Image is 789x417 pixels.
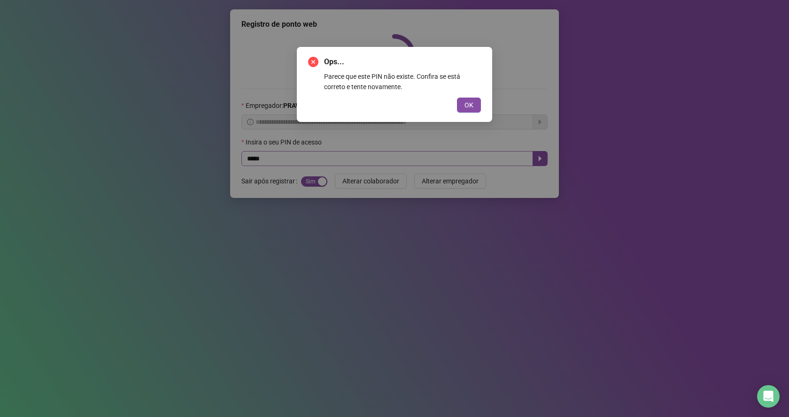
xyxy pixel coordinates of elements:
[757,385,780,408] div: Open Intercom Messenger
[464,100,473,110] span: OK
[308,57,318,67] span: close-circle
[324,56,481,68] span: Ops...
[457,98,481,113] button: OK
[324,71,481,92] div: Parece que este PIN não existe. Confira se está correto e tente novamente.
